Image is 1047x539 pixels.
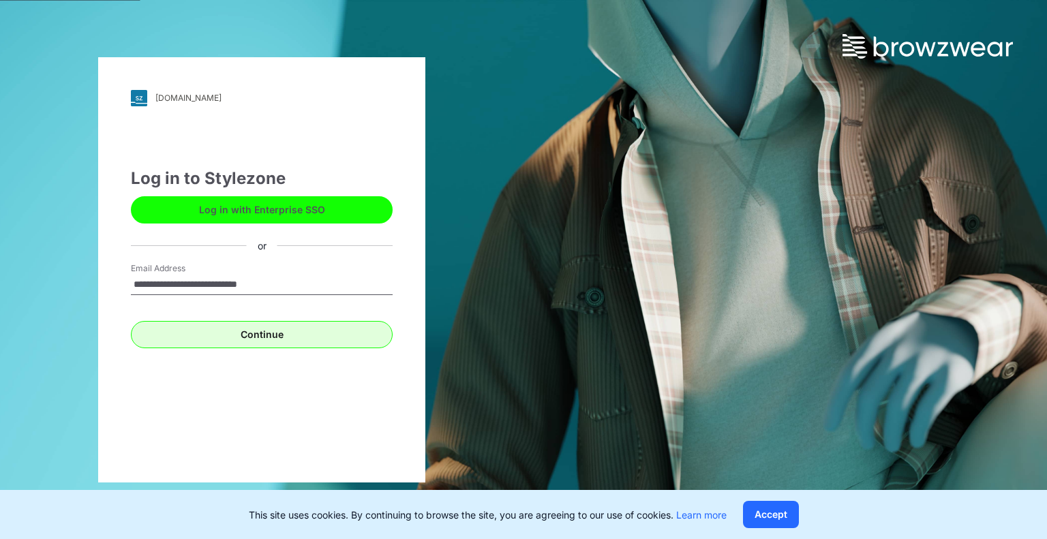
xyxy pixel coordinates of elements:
[676,509,727,521] a: Learn more
[743,501,799,528] button: Accept
[843,34,1013,59] img: browzwear-logo.73288ffb.svg
[131,321,393,348] button: Continue
[131,262,226,275] label: Email Address
[131,90,393,106] a: [DOMAIN_NAME]
[131,166,393,191] div: Log in to Stylezone
[131,90,147,106] img: svg+xml;base64,PHN2ZyB3aWR0aD0iMjgiIGhlaWdodD0iMjgiIHZpZXdCb3g9IjAgMCAyOCAyOCIgZmlsbD0ibm9uZSIgeG...
[155,93,222,103] div: [DOMAIN_NAME]
[249,508,727,522] p: This site uses cookies. By continuing to browse the site, you are agreeing to our use of cookies.
[247,238,277,253] div: or
[131,196,393,224] button: Log in with Enterprise SSO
